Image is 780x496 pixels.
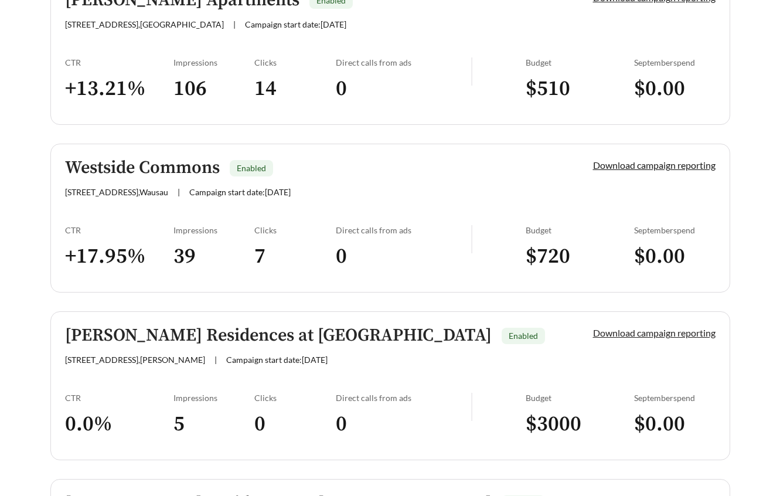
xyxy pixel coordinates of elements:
h3: $ 720 [526,243,634,270]
span: Campaign start date: [DATE] [245,19,346,29]
h3: 0 [336,411,471,437]
h3: 0 [254,411,336,437]
div: Budget [526,393,634,403]
div: Impressions [173,393,255,403]
h3: 39 [173,243,255,270]
div: September spend [634,393,716,403]
img: line [471,393,472,421]
h3: + 17.95 % [65,243,173,270]
div: CTR [65,57,173,67]
span: Campaign start date: [DATE] [189,187,291,197]
h3: 0 [336,76,471,102]
span: | [178,187,180,197]
span: [STREET_ADDRESS] , [PERSON_NAME] [65,355,205,365]
div: Direct calls from ads [336,225,471,235]
h3: $ 510 [526,76,634,102]
h5: [PERSON_NAME] Residences at [GEOGRAPHIC_DATA] [65,326,492,345]
h3: 14 [254,76,336,102]
span: Enabled [237,163,266,173]
div: September spend [634,57,716,67]
div: Budget [526,225,634,235]
div: Clicks [254,225,336,235]
img: line [471,57,472,86]
div: CTR [65,393,173,403]
div: Impressions [173,57,255,67]
div: Clicks [254,57,336,67]
div: Direct calls from ads [336,393,471,403]
h3: + 13.21 % [65,76,173,102]
div: Clicks [254,393,336,403]
h3: $ 3000 [526,411,634,437]
a: Download campaign reporting [593,327,716,338]
div: Direct calls from ads [336,57,471,67]
h3: $ 0.00 [634,76,716,102]
img: line [471,225,472,253]
h5: Westside Commons [65,158,220,178]
h3: 7 [254,243,336,270]
h3: 106 [173,76,255,102]
a: [PERSON_NAME] Residences at [GEOGRAPHIC_DATA]Enabled[STREET_ADDRESS],[PERSON_NAME]|Campaign start... [50,311,730,460]
span: [STREET_ADDRESS] , [GEOGRAPHIC_DATA] [65,19,224,29]
div: Budget [526,57,634,67]
h3: $ 0.00 [634,411,716,437]
h3: $ 0.00 [634,243,716,270]
h3: 0 [336,243,471,270]
span: Enabled [509,331,538,341]
div: September spend [634,225,716,235]
span: | [214,355,217,365]
span: | [233,19,236,29]
a: Download campaign reporting [593,159,716,171]
h3: 0.0 % [65,411,173,437]
div: CTR [65,225,173,235]
div: Impressions [173,225,255,235]
span: Campaign start date: [DATE] [226,355,328,365]
a: Westside CommonsEnabled[STREET_ADDRESS],Wausau|Campaign start date:[DATE]Download campaign report... [50,144,730,293]
span: [STREET_ADDRESS] , Wausau [65,187,168,197]
h3: 5 [173,411,255,437]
